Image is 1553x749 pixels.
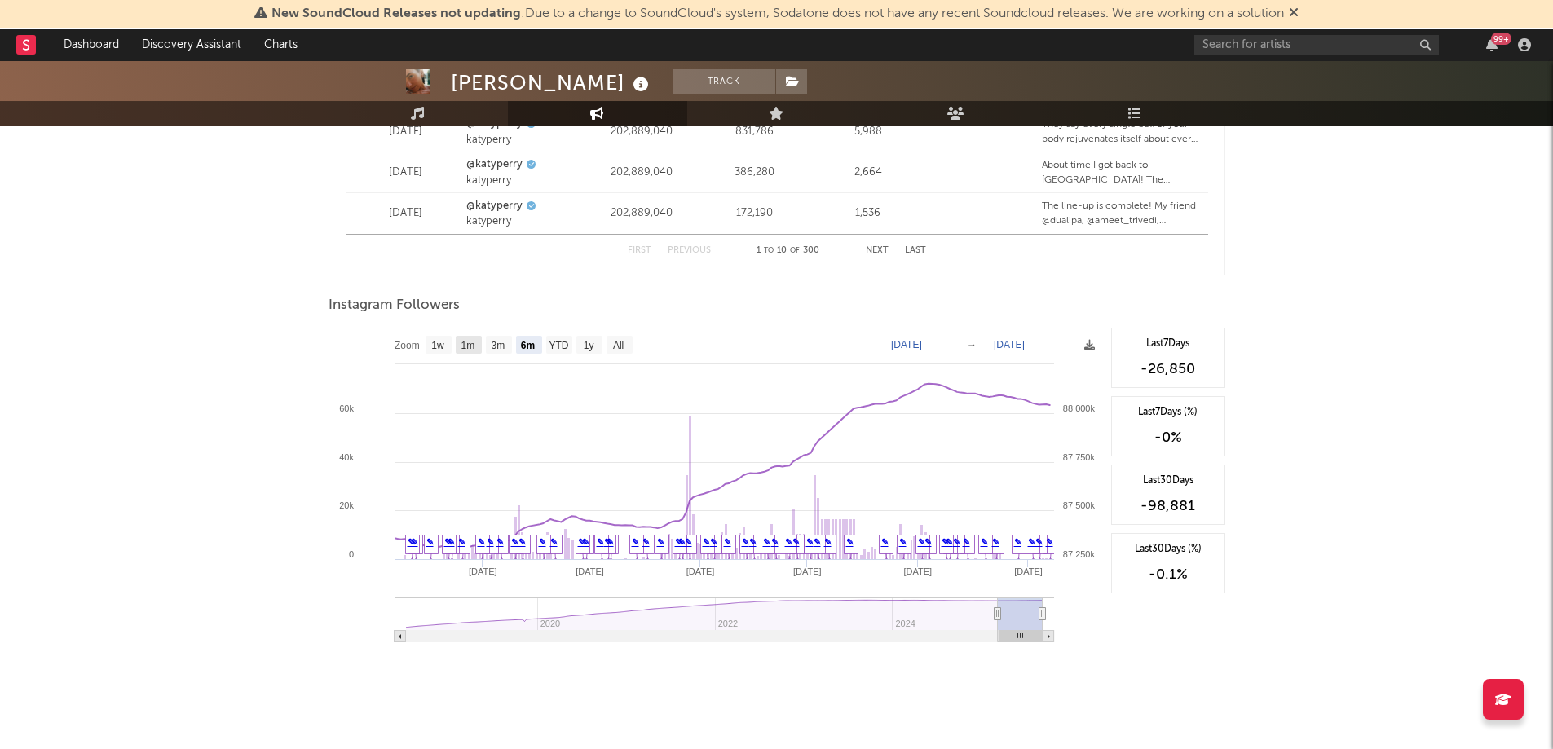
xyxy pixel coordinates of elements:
button: Previous [668,246,711,255]
text: [DATE] [576,566,604,576]
span: New SoundCloud Releases not updating [271,7,521,20]
a: ✎ [604,537,611,547]
text: 87 750k [1062,452,1095,462]
span: to [764,247,774,254]
a: ✎ [942,537,949,547]
text: Zoom [395,340,420,351]
text: [DATE] [792,566,821,576]
a: ✎ [487,537,494,547]
span: : Due to a change to SoundCloud's system, Sodatone does not have any recent Soundcloud releases. ... [271,7,1284,20]
text: 87 250k [1062,549,1095,559]
a: Discovery Assistant [130,29,253,61]
text: 87 500k [1062,500,1095,510]
button: 99+ [1486,38,1498,51]
a: ✎ [924,537,932,547]
a: ✎ [597,537,604,547]
div: katyperry [466,132,580,148]
div: katyperry [466,214,580,230]
div: 99 + [1491,33,1511,45]
div: -26,850 [1120,359,1216,379]
a: @katyperry [466,156,523,173]
div: 386,280 [702,165,807,181]
a: ✎ [899,537,907,547]
a: ✎ [749,537,757,547]
a: ✎ [724,537,731,547]
button: Track [673,69,775,94]
div: [DATE] [354,124,459,140]
text: 20k [339,500,354,510]
a: ✎ [1046,537,1053,547]
div: 202,889,040 [589,165,694,181]
div: Last 30 Days [1120,474,1216,488]
text: 1m [461,340,474,351]
div: -98,881 [1120,496,1216,516]
div: 202,889,040 [589,124,694,140]
text: 40k [339,452,354,462]
text: → [967,339,977,350]
a: ✎ [881,537,889,547]
a: ✎ [814,537,821,547]
div: 1 10 300 [743,241,833,261]
div: [DATE] [354,165,459,181]
a: ✎ [426,537,434,547]
text: [DATE] [994,339,1025,350]
a: ✎ [518,537,526,547]
div: About time I got back to [GEOGRAPHIC_DATA]! The countdown to the 🎤 OnePlus Music Festival 🎤 with ... [1042,158,1199,187]
a: Charts [253,29,309,61]
a: ✎ [710,537,717,547]
div: 1,536 [815,205,920,222]
a: ✎ [675,537,682,547]
a: ✎ [444,537,452,547]
a: ✎ [946,537,953,547]
button: First [628,246,651,255]
a: ✎ [539,537,546,547]
div: 831,786 [702,124,807,140]
a: ✎ [763,537,770,547]
div: Last 7 Days [1120,337,1216,351]
text: 88 000k [1062,403,1095,413]
div: [PERSON_NAME] [451,69,653,96]
text: 60k [339,403,354,413]
a: ✎ [657,537,664,547]
a: ✎ [785,537,792,547]
div: They say every single cell of your body rejuvenates itself about every 7 years and it’s been 7 ye... [1042,117,1199,147]
text: [DATE] [686,566,714,576]
div: 172,190 [702,205,807,222]
div: Last 7 Days (%) [1120,405,1216,420]
a: ✎ [992,537,999,547]
a: ✎ [703,537,710,547]
a: ✎ [632,537,639,547]
a: ✎ [806,537,814,547]
div: katyperry [466,173,580,189]
text: YTD [549,340,568,351]
a: ✎ [478,537,485,547]
a: ✎ [685,537,692,547]
a: ✎ [846,537,854,547]
button: Next [866,246,889,255]
text: All [612,340,623,351]
a: ✎ [458,537,465,547]
button: Last [905,246,926,255]
a: ✎ [1035,537,1043,547]
span: of [790,247,800,254]
a: ✎ [408,537,415,547]
div: -0.1 % [1120,565,1216,584]
a: ✎ [496,537,504,547]
a: ✎ [578,537,585,547]
a: ✎ [742,537,749,547]
text: 3m [491,340,505,351]
a: ✎ [963,537,970,547]
text: 6m [520,340,534,351]
div: Last 30 Days (%) [1120,542,1216,557]
div: The line-up is complete! My friend @dualipa, @ameet_trivedi, @vizdumb, @thelocaltrain, and @aswek... [1042,199,1199,228]
text: [DATE] [1014,566,1043,576]
div: 2,664 [815,165,920,181]
text: 1y [583,340,593,351]
a: Dashboard [52,29,130,61]
a: ✎ [1028,537,1035,547]
a: ✎ [582,537,589,547]
div: -0 % [1120,428,1216,447]
a: ✎ [511,537,518,547]
text: [DATE] [903,566,932,576]
a: ✎ [550,537,558,547]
